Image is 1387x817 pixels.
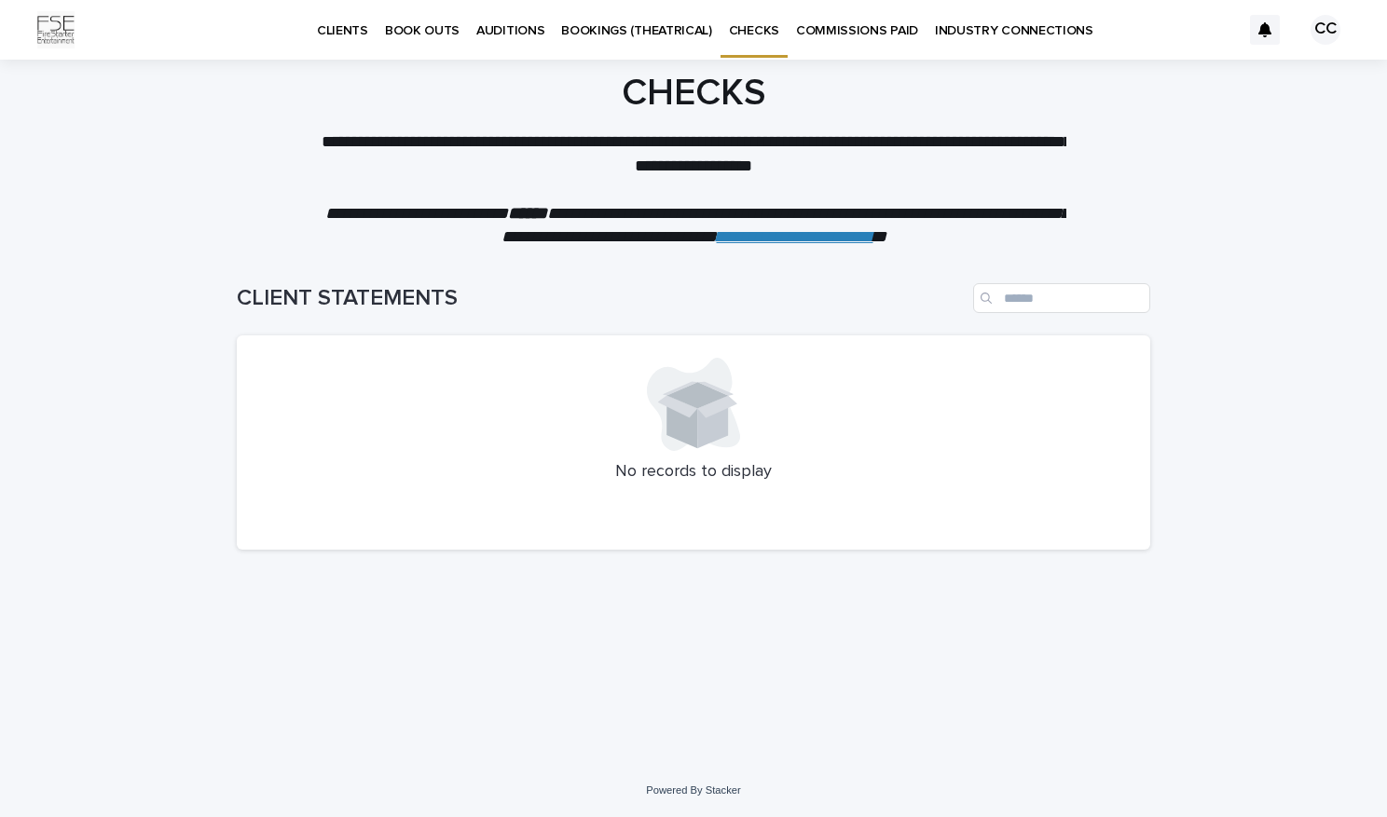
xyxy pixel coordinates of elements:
[259,462,1128,483] p: No records to display
[646,784,740,796] a: Powered By Stacker
[237,285,966,312] h1: CLIENT STATEMENTS
[37,11,75,48] img: Km9EesSdRbS9ajqhBzyo
[237,71,1150,116] h1: CHECKS
[1311,15,1340,45] div: CC
[973,283,1150,313] input: Search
